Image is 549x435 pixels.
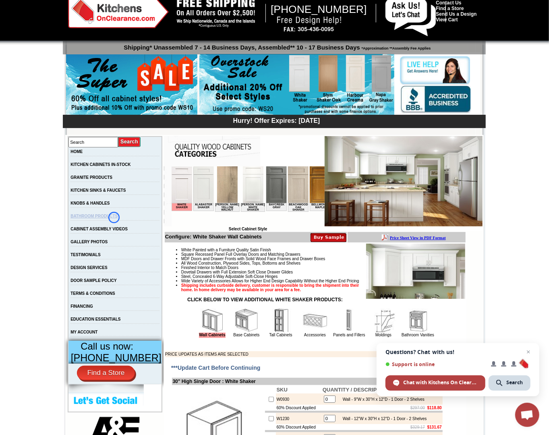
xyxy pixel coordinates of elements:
li: MDF Doors and Drawer Fronts with Solid Wood Face Frames and Drawer Boxes [181,257,465,261]
td: 60% Discount Applied [276,405,322,411]
a: Bathroom Vanities [402,333,434,337]
b: Select Cabinet Style [229,227,267,231]
a: EDUCATION ESSENTIALS [70,317,120,321]
img: Panels and Fillers [337,309,361,333]
span: Support is online [385,361,485,367]
a: Send Us a Design [436,11,476,17]
a: View Cart [436,17,458,23]
a: Price Sheet View in PDF Format [9,1,65,8]
img: Base Cabinets [234,309,259,333]
a: Find a Store [77,366,135,380]
b: Price Sheet View in PDF Format [9,3,65,8]
span: Search [506,379,523,386]
a: MY ACCOUNT [70,330,97,334]
span: ***Update Cart Before Continuing [171,365,261,371]
span: [PHONE_NUMBER] [271,3,367,15]
img: pdf.png [1,2,8,8]
li: Square Recessed Panel Full Overlay Doors and Matching Drawers [181,252,465,257]
li: Wide Variety of Accessories Allows for Higher End Design Capability Without the Higher End Pricing [181,279,465,283]
a: Find a Store [436,6,464,11]
a: KITCHEN SINKS & FAUCETS [70,188,126,193]
li: Dovetail Drawers with Full Extension Soft Close Drawer Glides [181,270,465,274]
b: Configure: White Shaker Wall Cabinets [165,234,262,240]
td: W0930 [276,394,322,405]
td: Bellmonte Maple [138,37,159,45]
span: Questions? Chat with us! [385,349,530,355]
img: Moldings [371,309,396,333]
a: Moldings [375,333,392,337]
img: Bathroom Vanities [406,309,430,333]
a: HOME [70,149,83,154]
td: 30" High Single Door : White Shaker [172,378,443,385]
iframe: Browser incompatible [172,166,325,227]
div: Search [489,375,530,391]
a: Accessories [304,333,326,337]
li: Steel, Concealed 6-Way Adjustable Soft-Close Hinges [181,274,465,279]
a: TESTIMONIALS [70,253,100,257]
s: $297.00 [410,406,425,410]
li: Finished Interior to Match Doors [181,265,465,270]
span: Chat with Kitchens On Clearance [403,379,478,386]
a: KNOBS & HANDLES [70,201,110,205]
td: W1230 [276,413,322,424]
strong: CLICK BELOW TO VIEW ADDITIONAL WHITE SHAKER PRODUCTS: [187,297,343,302]
a: DOOR SAMPLE POLICY [70,278,116,283]
b: SKU [277,387,288,393]
a: CABINET ASSEMBLY VIDEOS [70,227,128,231]
a: GRANITE PRODUCTS [70,175,112,180]
div: Hurry! Offer Expires: [DATE] [67,116,486,124]
td: PRICE UPDATES AS ITEMS ARE SELECTED [165,351,396,357]
div: Open chat [515,403,539,427]
img: Accessories [303,309,327,333]
input: Submit [118,137,141,147]
strong: Shipping includes curbside delivery, customer is responsible to bring the shipment into their hom... [181,283,359,292]
div: Wall - 12"W x 30"H x 12"D - 1 Door - 2 Shelves [339,416,427,421]
a: BATHROOM PRODUCTS [70,214,118,218]
span: *Approximation **Assembly Fee Applies [360,44,431,50]
span: Close chat [524,347,533,357]
a: DESIGN SERVICES [70,265,108,270]
span: Call us now: [81,341,133,352]
a: KITCHEN CABINETS IN-STOCK [70,162,131,167]
img: Tall Cabinets [269,309,293,333]
a: FINANCING [70,304,93,309]
a: Tall Cabinets [269,333,292,337]
b: $118.80 [427,406,442,410]
img: Wall Cabinets [200,309,224,333]
a: Wall Cabinets [199,333,225,338]
img: White Shaker [325,136,483,226]
div: Chat with Kitchens On Clearance [385,375,485,391]
img: Product Image [366,244,465,299]
td: 60% Discount Applied [276,424,322,430]
div: Wall - 9"W x 30"H x 12"D - 1 Door - 2 Shelves [339,397,425,402]
a: TERMS & CONDITIONS [70,291,115,296]
a: Base Cabinets [233,333,259,337]
a: Panels and Fillers [333,333,365,337]
li: All Wood Construction, Plywood Sides, Tops, Bottoms and Shelves [181,261,465,265]
b: QUANTITY / DESCRIPTION [323,387,389,393]
a: GALLERY PHOTOS [70,240,108,244]
b: $131.67 [427,425,442,429]
span: [PHONE_NUMBER] [71,352,162,363]
s: $329.17 [410,425,425,429]
p: Shipping* Unassembled 7 - 14 Business Days, Assembled** 10 - 17 Business Days [67,40,486,51]
li: White Painted with a Furniture Quality Satin Finish [181,248,465,252]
